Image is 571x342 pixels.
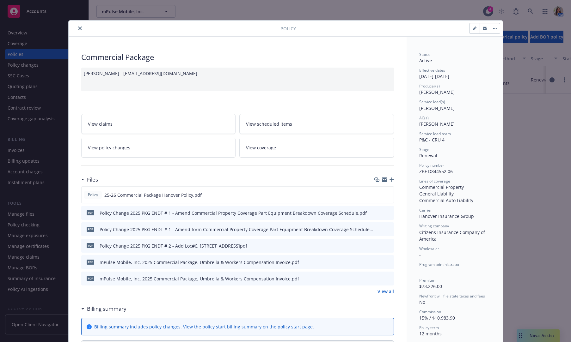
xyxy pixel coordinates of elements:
[419,121,455,127] span: [PERSON_NAME]
[239,138,394,158] a: View coverage
[104,192,202,198] span: 25-26 Commercial Package Hanover Policy.pdf
[376,243,381,249] button: download file
[246,144,276,151] span: View coverage
[419,68,445,73] span: Effective dates
[419,278,435,283] span: Premium
[419,293,485,299] span: Newfront will file state taxes and fees
[88,144,130,151] span: View policy changes
[81,176,98,184] div: Files
[81,305,126,313] div: Billing summary
[100,243,247,249] div: Policy Change 2025 PKG ENDT # 2 - Add Loc#6, [STREET_ADDRESS]pdf
[76,25,84,32] button: close
[419,223,449,229] span: Writing company
[419,178,450,184] span: Lines of coverage
[419,283,442,289] span: $73,226.00
[376,226,381,233] button: download file
[87,276,94,281] span: pdf
[419,315,455,321] span: 15% / $10,983.90
[419,267,421,273] span: -
[81,138,236,158] a: View policy changes
[81,68,394,91] div: [PERSON_NAME] - [EMAIL_ADDRESS][DOMAIN_NAME]
[375,192,380,198] button: download file
[376,210,381,216] button: download file
[87,192,99,198] span: Policy
[419,325,439,330] span: Policy term
[386,226,391,233] button: preview file
[100,275,299,282] div: mPulse Mobile, Inc. 2025 Commercial Package, Umbrella & Workers Compensation Invoice.pdf
[87,243,94,248] span: pdf
[419,252,421,258] span: -
[419,99,445,105] span: Service lead(s)
[419,168,453,174] span: ZBF D844552 06
[419,207,432,213] span: Carrier
[419,137,445,143] span: P&C - CRU 4
[419,197,490,204] div: Commercial Auto Liability
[419,184,490,190] div: Commercial Property
[87,260,94,264] span: pdf
[81,114,236,134] a: View claims
[376,275,381,282] button: download file
[419,105,455,111] span: [PERSON_NAME]
[246,121,292,127] span: View scheduled items
[419,68,490,80] div: [DATE] - [DATE]
[386,275,391,282] button: preview file
[419,115,429,121] span: AC(s)
[87,227,94,231] span: pdf
[87,305,126,313] h3: Billing summary
[419,246,439,251] span: Wholesaler
[419,131,451,136] span: Service lead team
[100,259,299,266] div: mPulse Mobile, Inc. 2025 Commercial Package, Umbrella & Workers Compensation Invoice.pdf
[419,190,490,197] div: General Liability
[419,83,440,89] span: Producer(s)
[386,243,391,249] button: preview file
[419,309,441,315] span: Commission
[386,259,391,266] button: preview file
[419,229,486,242] span: Citizens Insurance Company of America
[419,331,442,337] span: 12 months
[419,52,430,57] span: Status
[100,226,373,233] div: Policy Change 2025 PKG ENDT # 1 - Amend form Commercial Property Coverage Part Equipment Breakdow...
[419,213,474,219] span: Hanover Insurance Group
[88,121,113,127] span: View claims
[239,114,394,134] a: View scheduled items
[376,259,381,266] button: download file
[280,25,296,32] span: Policy
[87,210,94,215] span: pdf
[81,52,394,63] div: Commercial Package
[94,323,314,330] div: Billing summary includes policy changes. View the policy start billing summary on the .
[100,210,367,216] div: Policy Change 2025 PKG ENDT # 1 - Amend Commercial Property Coverage Part Equipment Breakdown Cov...
[419,89,455,95] span: [PERSON_NAME]
[385,192,391,198] button: preview file
[87,176,98,184] h3: Files
[419,147,429,152] span: Stage
[419,57,432,63] span: Active
[419,163,444,168] span: Policy number
[419,299,425,305] span: No
[278,324,313,330] a: policy start page
[419,262,460,267] span: Program administrator
[378,288,394,295] a: View all
[419,153,437,159] span: Renewal
[386,210,391,216] button: preview file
